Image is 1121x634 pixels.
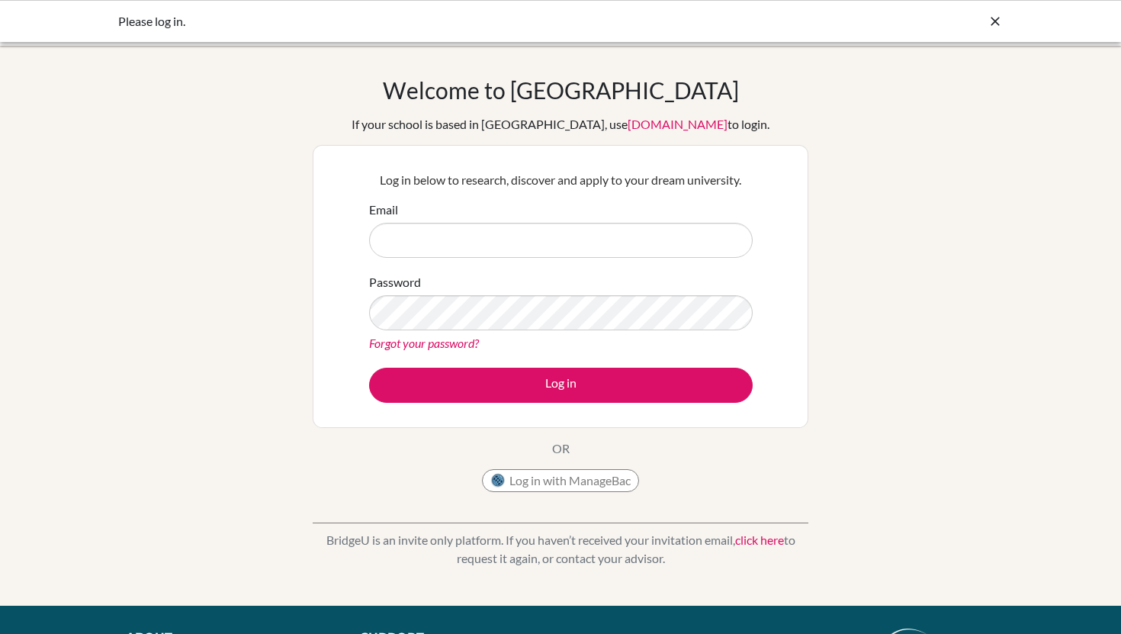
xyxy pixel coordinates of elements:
[369,336,479,350] a: Forgot your password?
[352,115,769,134] div: If your school is based in [GEOGRAPHIC_DATA], use to login.
[628,117,728,131] a: [DOMAIN_NAME]
[313,531,808,568] p: BridgeU is an invite only platform. If you haven’t received your invitation email, to request it ...
[369,171,753,189] p: Log in below to research, discover and apply to your dream university.
[552,439,570,458] p: OR
[369,368,753,403] button: Log in
[369,201,398,219] label: Email
[735,533,784,547] a: click here
[369,273,421,291] label: Password
[118,12,774,31] div: Please log in.
[482,469,639,492] button: Log in with ManageBac
[383,76,739,104] h1: Welcome to [GEOGRAPHIC_DATA]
